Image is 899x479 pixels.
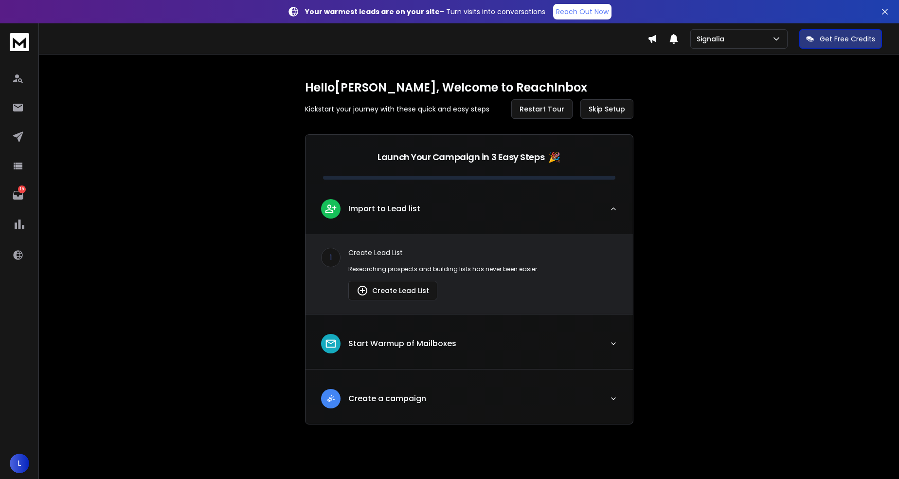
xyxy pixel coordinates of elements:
[348,265,617,273] p: Researching prospects and building lists has never been easier.
[305,7,545,17] p: – Turn visits into conversations
[553,4,611,19] a: Reach Out Now
[324,392,337,405] img: lead
[348,281,437,300] button: Create Lead List
[306,191,633,234] button: leadImport to Lead list
[348,393,426,405] p: Create a campaign
[799,29,882,49] button: Get Free Credits
[348,248,617,258] p: Create Lead List
[697,34,728,44] p: Signalia
[18,185,26,193] p: 15
[305,7,440,17] strong: Your warmest leads are on your site
[321,248,341,267] div: 1
[378,150,544,164] p: Launch Your Campaign in 3 Easy Steps
[820,34,875,44] p: Get Free Credits
[10,454,29,473] button: L
[357,285,368,296] img: lead
[306,381,633,424] button: leadCreate a campaign
[556,7,609,17] p: Reach Out Now
[306,326,633,369] button: leadStart Warmup of Mailboxes
[306,234,633,314] div: leadImport to Lead list
[324,337,337,350] img: lead
[305,104,489,114] p: Kickstart your journey with these quick and easy steps
[511,99,573,119] button: Restart Tour
[348,338,456,350] p: Start Warmup of Mailboxes
[580,99,633,119] button: Skip Setup
[348,203,420,215] p: Import to Lead list
[10,33,29,51] img: logo
[548,150,560,164] span: 🎉
[589,104,625,114] span: Skip Setup
[8,185,28,205] a: 15
[305,80,633,95] h1: Hello [PERSON_NAME] , Welcome to ReachInbox
[324,203,337,215] img: lead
